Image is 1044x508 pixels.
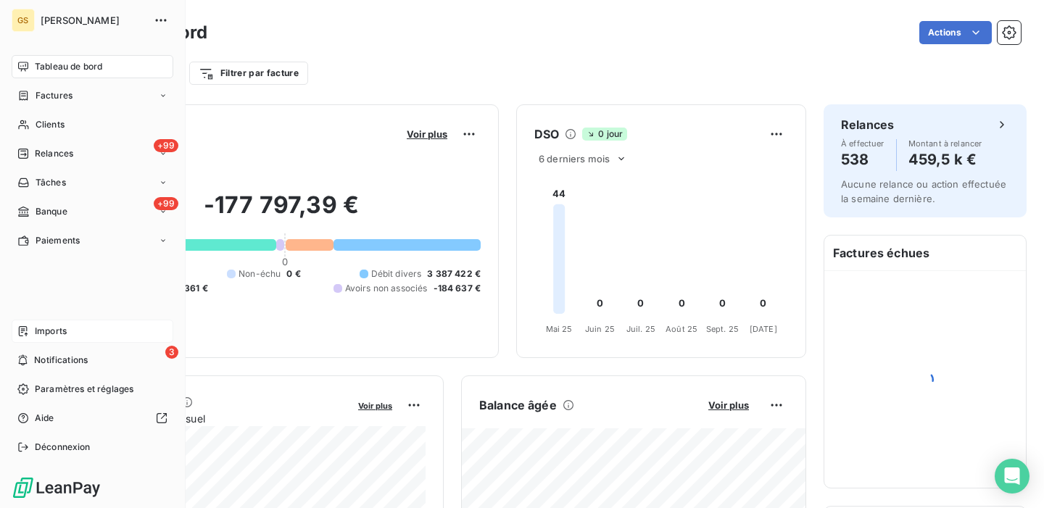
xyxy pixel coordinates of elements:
div: Open Intercom Messenger [995,459,1029,494]
tspan: Août 25 [666,324,697,334]
span: Paiements [36,234,80,247]
tspan: Juin 25 [585,324,615,334]
span: Non-échu [239,267,281,280]
span: Voir plus [358,401,392,411]
button: Voir plus [704,399,753,412]
span: Clients [36,118,65,131]
span: Avoirs non associés [345,282,428,295]
span: 0 € [286,267,300,280]
span: 3 [165,346,178,359]
span: Banque [36,205,67,218]
button: Voir plus [402,128,452,141]
span: 3 387 422 € [427,267,481,280]
span: Montant à relancer [908,139,982,148]
tspan: [DATE] [750,324,777,334]
button: Voir plus [354,399,397,412]
img: Logo LeanPay [12,476,101,499]
span: Factures [36,89,72,102]
span: Tâches [36,176,66,189]
span: À effectuer [841,139,884,148]
h4: 538 [841,148,884,171]
span: -184 637 € [434,282,481,295]
span: Relances [35,147,73,160]
button: Filtrer par facture [189,62,308,85]
h6: DSO [534,125,559,143]
span: 0 jour [582,128,627,141]
tspan: Sept. 25 [706,324,739,334]
span: Voir plus [407,128,447,140]
h4: 459,5 k € [908,148,982,171]
span: 0 [282,256,288,267]
h6: Factures échues [824,236,1026,270]
span: 6 derniers mois [539,153,610,165]
span: Aide [35,412,54,425]
span: Notifications [34,354,88,367]
span: Débit divers [371,267,422,280]
a: Aide [12,407,173,430]
tspan: Juil. 25 [626,324,655,334]
h6: Relances [841,116,894,133]
h6: Balance âgée [479,396,557,414]
span: Tableau de bord [35,60,102,73]
span: +99 [154,139,178,152]
span: Paramètres et réglages [35,383,133,396]
span: +99 [154,197,178,210]
span: Chiffre d'affaires mensuel [82,411,348,426]
span: [PERSON_NAME] [41,14,145,26]
span: Déconnexion [35,441,91,454]
div: GS [12,9,35,32]
tspan: Mai 25 [546,324,573,334]
span: Imports [35,325,67,338]
button: Actions [919,21,992,44]
h2: -177 797,39 € [82,191,481,234]
span: Voir plus [708,399,749,411]
span: Aucune relance ou action effectuée la semaine dernière. [841,178,1006,204]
